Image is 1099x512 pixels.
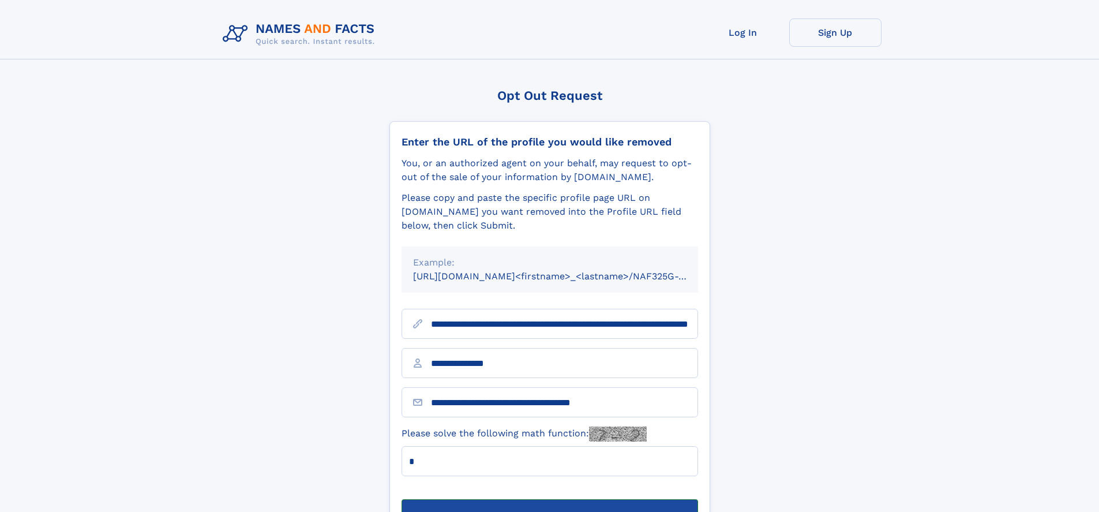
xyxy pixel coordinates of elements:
[789,18,882,47] a: Sign Up
[402,427,647,442] label: Please solve the following math function:
[389,88,710,103] div: Opt Out Request
[402,156,698,184] div: You, or an authorized agent on your behalf, may request to opt-out of the sale of your informatio...
[413,271,720,282] small: [URL][DOMAIN_NAME]<firstname>_<lastname>/NAF325G-xxxxxxxx
[413,256,687,270] div: Example:
[218,18,384,50] img: Logo Names and Facts
[402,136,698,148] div: Enter the URL of the profile you would like removed
[402,191,698,233] div: Please copy and paste the specific profile page URL on [DOMAIN_NAME] you want removed into the Pr...
[697,18,789,47] a: Log In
